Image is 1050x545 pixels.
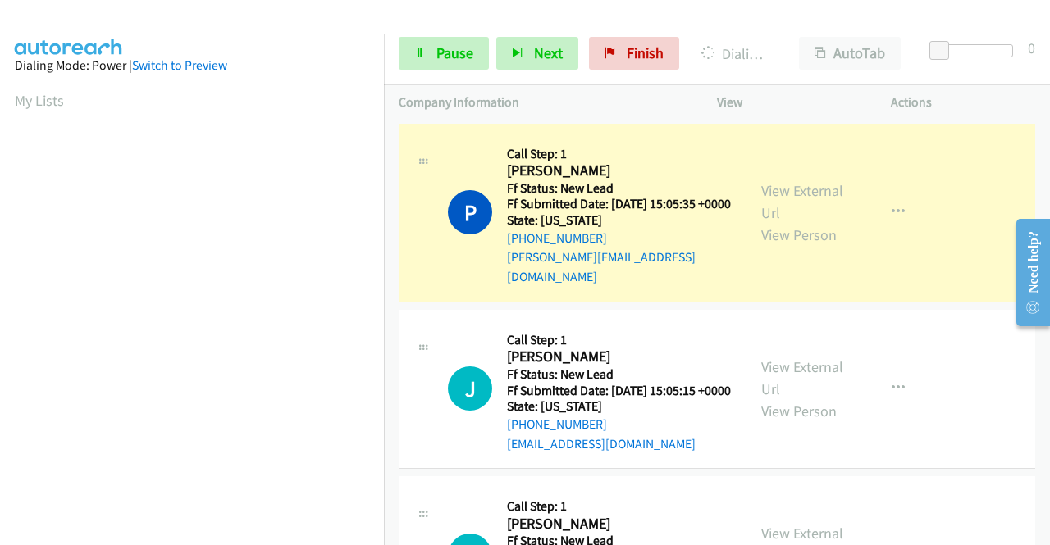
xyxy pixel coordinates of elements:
[507,146,732,162] h5: Call Step: 1
[507,347,726,366] h2: [PERSON_NAME]
[507,366,731,383] h5: Ff Status: New Lead
[507,249,696,284] a: [PERSON_NAME][EMAIL_ADDRESS][DOMAIN_NAME]
[507,180,732,197] h5: Ff Status: New Lead
[507,230,607,246] a: [PHONE_NUMBER]
[1028,37,1035,59] div: 0
[436,43,473,62] span: Pause
[534,43,563,62] span: Next
[507,515,726,534] h2: [PERSON_NAME]
[507,161,726,180] h2: [PERSON_NAME]
[507,416,607,432] a: [PHONE_NUMBER]
[938,44,1013,57] div: Delay between calls (in seconds)
[132,57,227,73] a: Switch to Preview
[507,212,732,229] h5: State: [US_STATE]
[761,181,843,222] a: View External Url
[15,56,369,75] div: Dialing Mode: Power |
[448,366,492,411] div: The call is yet to be attempted
[448,190,492,234] h1: P
[496,37,578,70] button: Next
[717,93,861,112] p: View
[891,93,1035,112] p: Actions
[1003,207,1050,338] iframe: Resource Center
[507,332,731,348] h5: Call Step: 1
[507,398,731,415] h5: State: [US_STATE]
[761,357,843,398] a: View External Url
[507,196,732,212] h5: Ff Submitted Date: [DATE] 15:05:35 +0000
[627,43,664,62] span: Finish
[761,225,837,244] a: View Person
[799,37,901,70] button: AutoTab
[589,37,679,70] a: Finish
[761,402,837,420] a: View Person
[15,91,64,110] a: My Lists
[507,383,731,399] h5: Ff Submitted Date: [DATE] 15:05:15 +0000
[448,366,492,411] h1: J
[399,37,489,70] a: Pause
[507,436,696,452] a: [EMAIL_ADDRESS][DOMAIN_NAME]
[701,43,769,65] p: Dialing [PERSON_NAME]
[507,498,731,515] h5: Call Step: 1
[399,93,687,112] p: Company Information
